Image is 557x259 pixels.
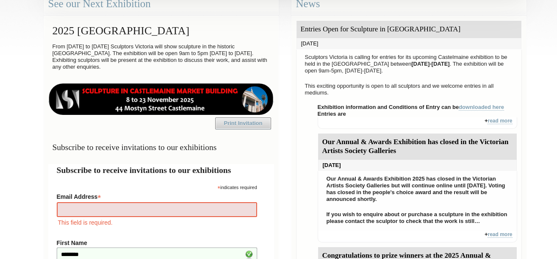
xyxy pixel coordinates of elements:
[57,240,257,246] label: First Name
[411,61,450,67] strong: [DATE]-[DATE]
[459,104,504,111] a: downloaded here
[57,218,257,227] div: This field is required.
[318,231,517,242] div: +
[322,209,513,227] p: If you wish to enquire about or purchase a sculpture in the exhibition please contact the sculpto...
[57,183,257,191] div: indicates required
[48,20,274,41] h2: 2025 [GEOGRAPHIC_DATA]
[297,21,521,38] div: Entries Open for Sculpture in [GEOGRAPHIC_DATA]
[488,231,512,238] a: read more
[301,52,517,76] p: Sculptors Victoria is calling for entries for its upcoming Castelmaine exhibition to be held in t...
[297,38,521,49] div: [DATE]
[488,118,512,124] a: read more
[318,104,504,111] strong: Exhibition information and Conditions of Entry can be
[318,134,517,160] div: Our Annual & Awards Exhibition has closed in the Victorian Artists Society Galleries
[57,164,266,176] h2: Subscribe to receive invitations to our exhibitions
[301,81,517,98] p: This exciting opportunity is open to all sculptors and we welcome entries in all mediums.
[318,117,517,129] div: +
[48,84,274,115] img: castlemaine-ldrbd25v2.png
[215,117,271,129] a: Print Invitation
[322,173,513,205] p: Our Annual & Awards Exhibition 2025 has closed in the Victorian Artists Society Galleries but wil...
[48,139,274,156] h3: Subscribe to receive invitations to our exhibitions
[48,41,274,72] p: From [DATE] to [DATE] Sculptors Victoria will show sculpture in the historic [GEOGRAPHIC_DATA]. T...
[57,191,257,201] label: Email Address
[318,160,517,171] div: [DATE]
